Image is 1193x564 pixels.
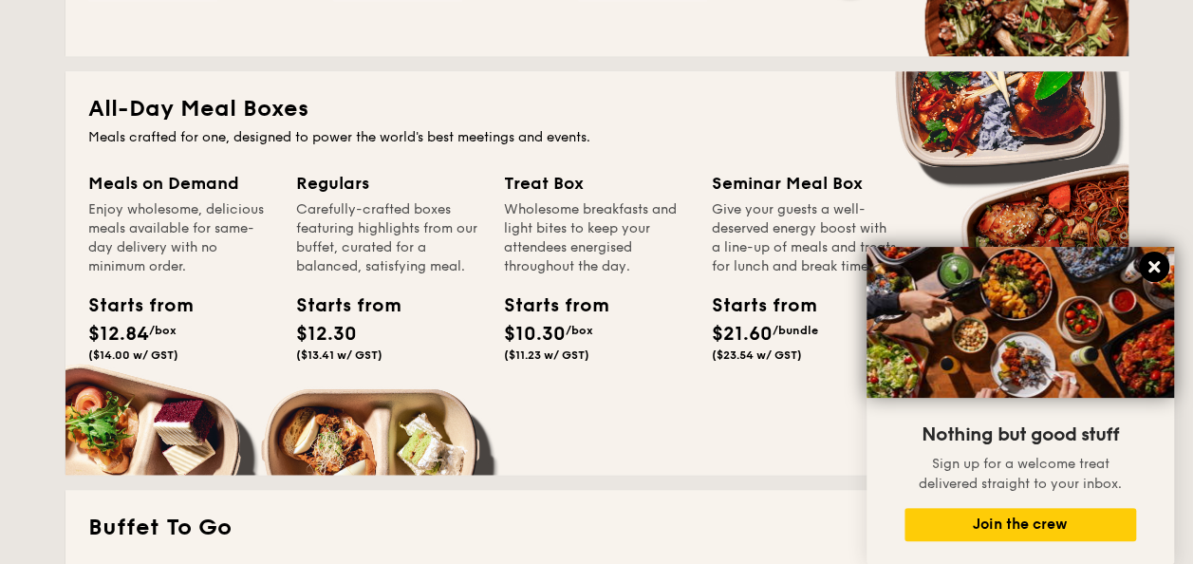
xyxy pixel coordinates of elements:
div: Regulars [296,170,481,197]
span: Sign up for a welcome treat delivered straight to your inbox. [919,456,1122,492]
h2: Buffet To Go [88,513,1106,543]
div: Starts from [296,291,382,320]
div: Enjoy wholesome, delicious meals available for same-day delivery with no minimum order. [88,200,273,276]
span: ($11.23 w/ GST) [504,348,589,362]
div: Starts from [88,291,174,320]
span: $10.30 [504,323,566,346]
div: Meals crafted for one, designed to power the world's best meetings and events. [88,128,1106,147]
div: Starts from [504,291,589,320]
div: Seminar Meal Box [712,170,897,197]
button: Join the crew [904,508,1136,541]
img: DSC07876-Edit02-Large.jpeg [867,247,1174,398]
span: /box [566,324,593,337]
div: Starts from [712,291,797,320]
span: /bundle [773,324,818,337]
span: $12.84 [88,323,149,346]
span: $21.60 [712,323,773,346]
h2: All-Day Meal Boxes [88,94,1106,124]
div: Meals on Demand [88,170,273,197]
span: /box [149,324,177,337]
div: Give your guests a well-deserved energy boost with a line-up of meals and treats for lunch and br... [712,200,897,276]
span: Nothing but good stuff [922,423,1119,446]
div: Wholesome breakfasts and light bites to keep your attendees energised throughout the day. [504,200,689,276]
span: ($14.00 w/ GST) [88,348,178,362]
span: ($13.41 w/ GST) [296,348,382,362]
span: $12.30 [296,323,357,346]
div: Treat Box [504,170,689,197]
span: ($23.54 w/ GST) [712,348,802,362]
button: Close [1139,252,1169,282]
div: Carefully-crafted boxes featuring highlights from our buffet, curated for a balanced, satisfying ... [296,200,481,276]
